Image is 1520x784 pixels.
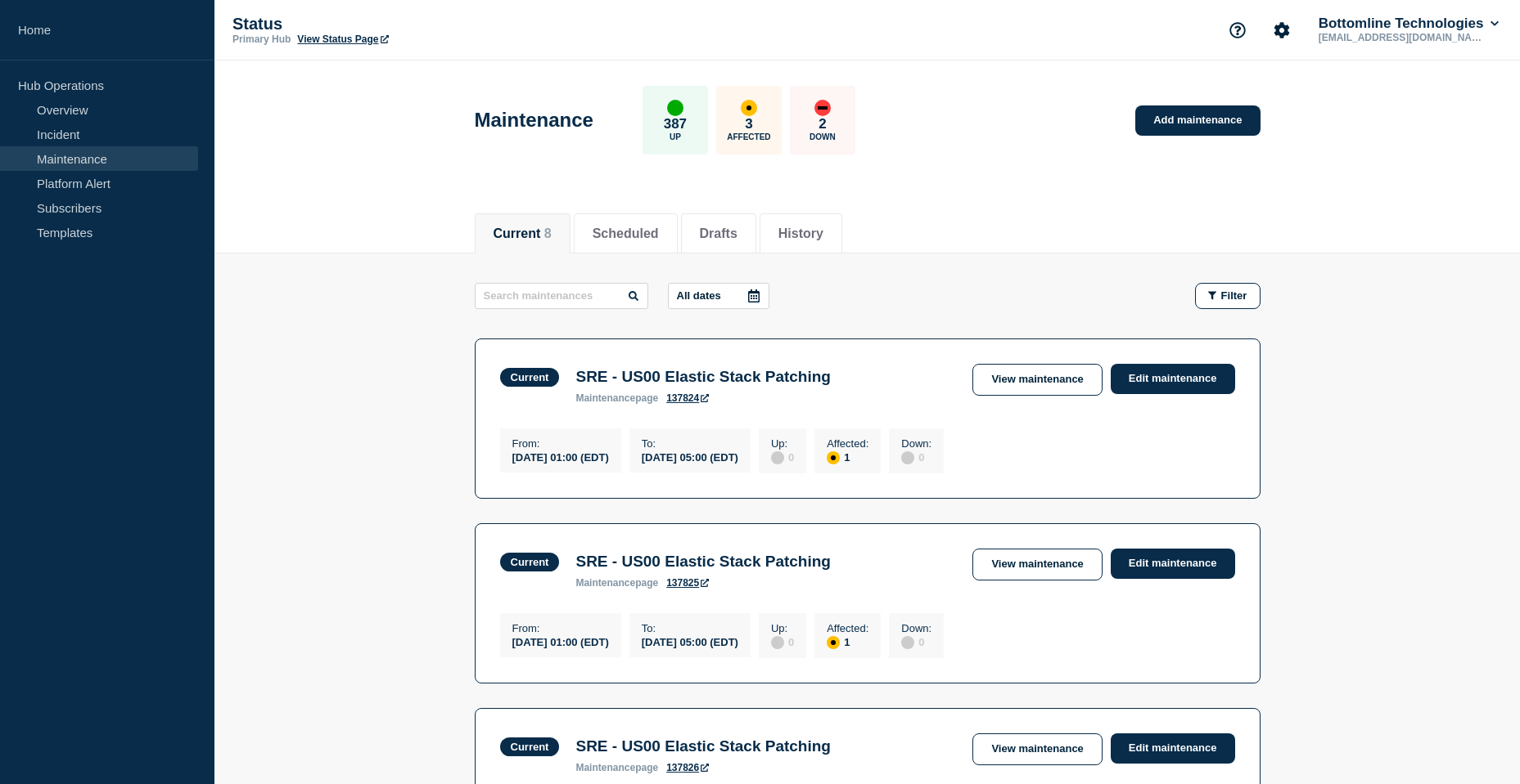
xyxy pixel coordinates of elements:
[771,634,794,649] div: 0
[972,364,1102,396] a: View maintenance
[1265,13,1299,47] button: Account settings
[1195,283,1261,309] button: Filter
[664,116,687,132] p: 387
[771,450,794,464] div: 0
[642,622,738,634] p: To :
[972,733,1102,765] a: View maintenance
[575,392,658,404] p: page
[827,622,868,634] p: Affected :
[814,100,831,116] div: down
[494,226,552,241] button: Current 8
[827,437,868,450] p: Affected :
[670,132,681,141] p: Up
[827,450,868,464] div: 1
[1135,105,1260,136] a: Add maintenance
[901,622,931,634] p: Down :
[901,450,931,464] div: 0
[1111,733,1235,764] a: Edit maintenance
[511,371,549,383] div: Current
[771,636,784,649] div: disabled
[512,450,609,464] div: [DATE] 01:00 (EDT)
[1221,289,1247,302] span: Filter
[642,437,738,450] p: To :
[575,368,831,386] h3: SRE - US00 Elastic Stack Patching
[642,634,738,648] div: [DATE] 05:00 (EDT)
[511,556,549,568] div: Current
[1111,364,1235,394] a: Edit maintenance
[1220,13,1255,47] button: Support
[642,450,738,464] div: [DATE] 05:00 (EDT)
[1111,549,1235,579] a: Edit maintenance
[819,116,826,132] p: 2
[901,636,914,649] div: disabled
[575,737,831,755] h3: SRE - US00 Elastic Stack Patching
[901,437,931,450] p: Down :
[727,132,770,141] p: Affected
[475,109,593,132] h1: Maintenance
[901,451,914,464] div: disabled
[666,577,709,589] a: 137825
[778,226,823,241] button: History
[972,549,1102,580] a: View maintenance
[668,283,769,309] button: All dates
[666,762,709,773] a: 137826
[677,289,721,302] p: All dates
[512,622,609,634] p: From :
[593,226,659,241] button: Scheduled
[771,451,784,464] div: disabled
[771,622,794,634] p: Up :
[901,634,931,649] div: 0
[575,553,831,571] h3: SRE - US00 Elastic Stack Patching
[827,451,840,464] div: affected
[1315,16,1502,32] button: Bottomline Technologies
[666,392,709,404] a: 137824
[512,437,609,450] p: From :
[232,15,560,34] p: Status
[475,283,648,309] input: Search maintenances
[575,762,658,773] p: page
[771,437,794,450] p: Up :
[512,634,609,648] div: [DATE] 01:00 (EDT)
[297,34,388,45] a: View Status Page
[745,116,752,132] p: 3
[827,636,840,649] div: affected
[575,392,635,404] span: maintenance
[575,577,658,589] p: page
[810,132,836,141] p: Down
[667,100,683,116] div: up
[1315,32,1486,43] p: [EMAIL_ADDRESS][DOMAIN_NAME]
[511,741,549,753] div: Current
[544,226,552,240] span: 8
[575,577,635,589] span: maintenance
[741,100,757,116] div: affected
[827,634,868,649] div: 1
[575,762,635,773] span: maintenance
[232,34,291,45] p: Primary Hub
[700,226,737,241] button: Drafts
